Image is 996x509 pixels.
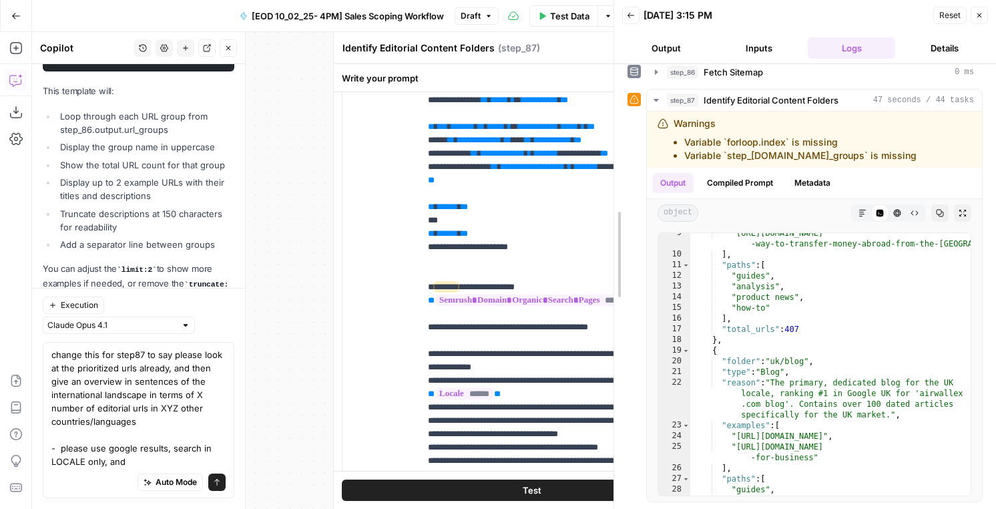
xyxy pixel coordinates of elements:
[43,297,104,314] button: Execution
[117,266,156,274] code: limit:2
[57,238,234,251] li: Add a separator line between groups
[461,10,481,22] span: Draft
[550,9,589,23] span: Test Data
[523,484,541,497] span: Test
[252,9,444,23] span: [EOD 10_02_25- 4PM] Sales Scoping Workflow
[47,319,176,332] input: Claude Opus 4.1
[43,262,234,305] p: You can adjust the to show more examples if needed, or remove the if you want full descriptions.
[57,207,234,234] li: Truncate descriptions at 150 characters for readability
[342,480,722,501] button: Test
[43,84,234,98] p: This template will:
[138,474,203,491] button: Auto Mode
[342,41,495,55] textarea: Identify Editorial Content Folders
[57,176,234,202] li: Display up to 2 example URLs with their titles and descriptions
[57,140,234,154] li: Display the group name in uppercase
[40,41,130,55] div: Copilot
[529,5,597,27] button: Test Data
[334,64,730,92] div: Write your prompt
[57,110,234,136] li: Loop through each URL group from step_86.output.url_groups
[156,476,197,488] span: Auto Mode
[57,158,234,172] li: Show the total URL count for that group
[498,41,540,55] span: ( step_87 )
[51,348,226,468] textarea: change this for step87 to say please look at the prioritized urls already, and then give an overv...
[232,5,452,27] button: [EOD 10_02_25- 4PM] Sales Scoping Workflow
[455,7,499,25] button: Draft
[61,299,98,311] span: Execution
